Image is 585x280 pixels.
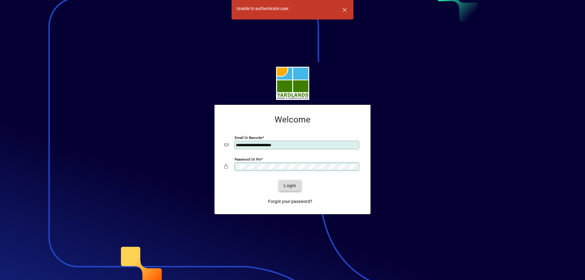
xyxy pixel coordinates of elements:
[235,136,262,140] mat-label: Email or Barcode
[337,2,352,17] button: Dismiss
[235,157,261,161] mat-label: Password or Pin
[236,5,289,12] div: Unable to authenticate user.
[284,183,296,189] span: Login
[266,196,315,207] a: Forgot your password?
[279,180,301,191] button: Login
[268,198,312,205] span: Forgot your password?
[224,115,361,125] h2: Welcome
